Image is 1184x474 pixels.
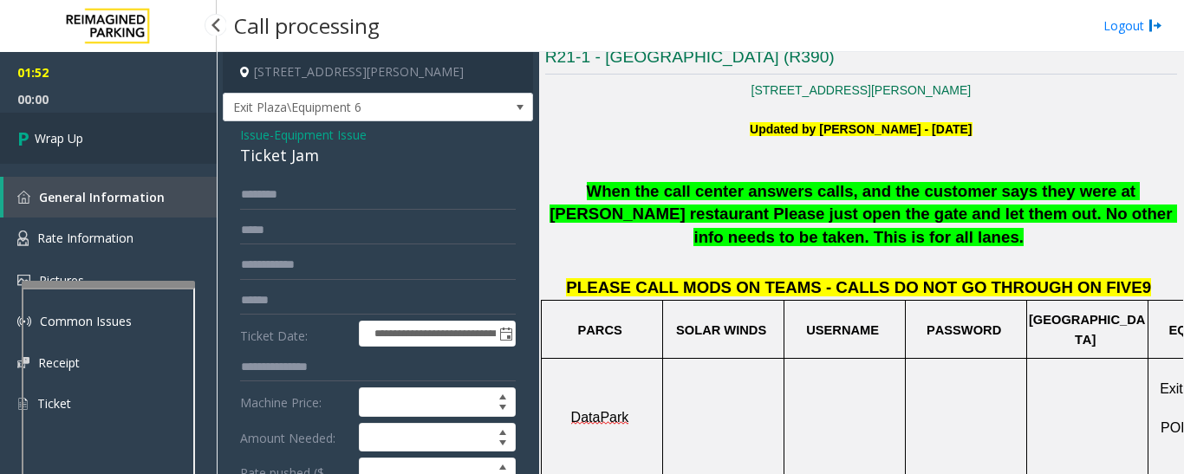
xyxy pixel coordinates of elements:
[236,423,355,452] label: Amount Needed:
[3,177,217,218] a: General Information
[751,83,972,97] a: [STREET_ADDRESS][PERSON_NAME]
[750,122,972,136] b: Updated by [PERSON_NAME] - [DATE]
[17,191,30,204] img: 'icon'
[806,323,879,337] span: USERNAME
[223,52,533,93] h4: [STREET_ADDRESS][PERSON_NAME]
[577,323,621,337] span: PARCS
[37,230,133,246] span: Rate Information
[224,94,471,121] span: Exit Plaza\Equipment 6
[39,189,165,205] span: General Information
[491,438,515,451] span: Decrease value
[491,388,515,402] span: Increase value
[240,144,516,167] div: Ticket Jam
[1103,16,1162,35] a: Logout
[236,387,355,417] label: Machine Price:
[39,272,84,289] span: Pictures
[240,126,270,144] span: Issue
[35,129,83,147] span: Wrap Up
[566,278,1151,296] span: PLEASE CALL MODS ON TEAMS - CALLS DO NOT GO THROUGH ON FIVE9
[270,127,367,143] span: -
[1148,16,1162,35] img: logout
[17,357,29,368] img: 'icon'
[17,315,31,328] img: 'icon'
[496,321,515,346] span: Toggle popup
[17,275,30,286] img: 'icon'
[550,182,1177,246] span: When the call center answers calls, and the customer says they were at [PERSON_NAME] restaurant P...
[676,323,766,337] span: SOLAR WINDS
[491,424,515,438] span: Increase value
[927,323,1001,337] span: PASSWORD
[571,410,629,425] span: DataPark
[491,458,515,472] span: Increase value
[17,231,29,246] img: 'icon'
[236,321,355,347] label: Ticket Date:
[1029,313,1145,346] span: [GEOGRAPHIC_DATA]
[225,4,388,47] h3: Call processing
[274,126,367,144] span: Equipment Issue
[17,396,29,412] img: 'icon'
[491,402,515,416] span: Decrease value
[545,46,1177,75] h3: R21-1 - [GEOGRAPHIC_DATA] (R390)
